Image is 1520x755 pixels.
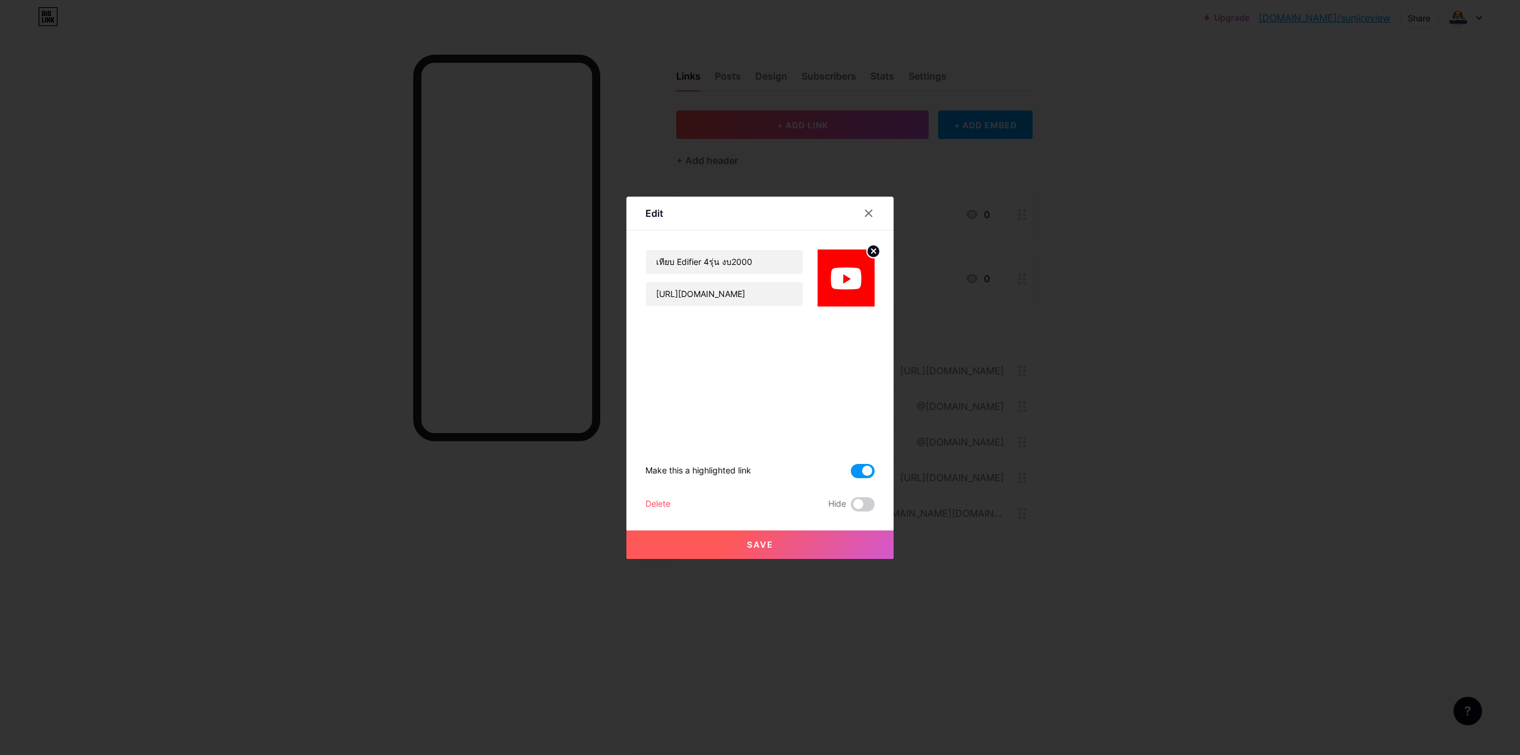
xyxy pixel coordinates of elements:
button: Save [626,530,894,559]
div: Delete [645,497,670,511]
span: Hide [828,497,846,511]
div: Edit [645,206,663,220]
img: link_thumbnail [818,249,875,307]
div: Make this a highlighted link [645,464,751,478]
span: Save [747,539,774,549]
input: URL [646,282,803,306]
input: Title [646,250,803,274]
